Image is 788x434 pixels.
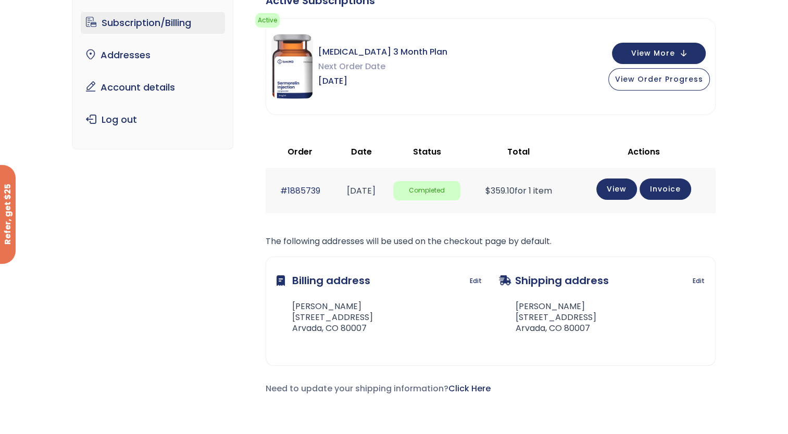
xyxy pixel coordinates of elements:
[81,12,225,34] a: Subscription/Billing
[287,146,312,158] span: Order
[466,168,571,213] td: for 1 item
[448,382,491,394] a: Click Here
[280,185,320,197] a: #1885739
[485,185,491,197] span: $
[266,382,491,394] span: Need to update your shipping information?
[499,267,609,293] h3: Shipping address
[693,274,705,288] a: Edit
[81,76,225,98] a: Account details
[499,301,596,334] address: [PERSON_NAME] [STREET_ADDRESS] Arvada, CO 80007
[347,185,376,197] time: [DATE]
[640,178,691,200] a: Invoice
[485,185,515,197] span: 359.10
[596,178,637,200] a: View
[413,146,441,158] span: Status
[277,267,370,293] h3: Billing address
[277,301,373,334] address: [PERSON_NAME] [STREET_ADDRESS] Arvada, CO 80007
[393,181,460,200] span: Completed
[318,45,447,59] span: [MEDICAL_DATA] 3 Month Plan
[628,146,660,158] span: Actions
[615,74,703,84] span: View Order Progress
[318,59,447,74] span: Next Order Date
[507,146,530,158] span: Total
[631,50,675,57] span: View More
[351,146,372,158] span: Date
[81,109,225,131] a: Log out
[255,13,280,28] span: Active
[612,43,706,64] button: View More
[608,68,710,91] button: View Order Progress
[81,44,225,66] a: Addresses
[470,274,482,288] a: Edit
[266,234,716,249] p: The following addresses will be used on the checkout page by default.
[318,74,447,88] span: [DATE]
